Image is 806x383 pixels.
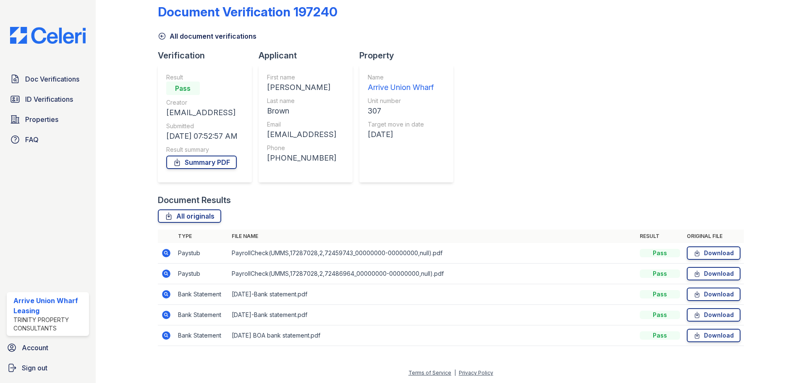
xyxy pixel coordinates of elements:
th: Type [175,230,228,243]
a: Name Arrive Union Wharf [368,73,434,93]
a: Account [3,339,92,356]
div: [EMAIL_ADDRESS] [267,129,336,140]
a: Download [687,267,741,280]
a: ID Verifications [7,91,89,108]
a: All originals [158,209,221,223]
div: Applicant [259,50,359,61]
div: Property [359,50,460,61]
a: Sign out [3,359,92,376]
td: [DATE] BOA bank statement.pdf [228,325,636,346]
td: Bank Statement [175,305,228,325]
div: Email [267,120,336,129]
div: Verification [158,50,259,61]
div: Pass [640,331,680,340]
div: Arrive Union Wharf Leasing [13,296,86,316]
td: PayrollCheck(UMMS,17287028,2,72459743_00000000-00000000,null).pdf [228,243,636,264]
div: Last name [267,97,336,105]
div: [PERSON_NAME] [267,82,336,93]
img: CE_Logo_Blue-a8612792a0a2168367f1c8372b55b34899dd931a85d93a1a3d3e32e68fde9ad4.png [3,27,92,44]
div: [PHONE_NUMBER] [267,152,336,164]
div: Pass [640,290,680,298]
div: [EMAIL_ADDRESS] [166,107,238,119]
div: Document Results [158,194,231,206]
div: Pass [640,249,680,257]
div: Result summary [166,145,238,154]
div: Result [166,73,238,82]
div: Target move in date [368,120,434,129]
th: File name [228,230,636,243]
div: Arrive Union Wharf [368,82,434,93]
div: Unit number [368,97,434,105]
td: Bank Statement [175,325,228,346]
td: [DATE]-Bank statement.pdf [228,305,636,325]
div: Name [368,73,434,82]
a: All document verifications [158,31,256,41]
div: Trinity Property Consultants [13,316,86,333]
a: Doc Verifications [7,71,89,87]
th: Original file [683,230,744,243]
div: [DATE] [368,129,434,140]
a: Download [687,308,741,322]
div: Document Verification 197240 [158,4,338,19]
div: Pass [640,269,680,278]
a: Download [687,288,741,301]
td: [DATE]-Bank statement.pdf [228,284,636,305]
td: PayrollCheck(UMMS,17287028,2,72486964_00000000-00000000,null).pdf [228,264,636,284]
a: Properties [7,111,89,128]
a: Summary PDF [166,156,237,169]
span: Account [22,343,48,353]
div: Submitted [166,122,238,130]
div: Pass [640,311,680,319]
div: Brown [267,105,336,117]
a: Download [687,246,741,260]
div: Phone [267,144,336,152]
div: Creator [166,98,238,107]
span: Sign out [22,363,47,373]
a: Privacy Policy [459,370,493,376]
div: | [454,370,456,376]
div: 307 [368,105,434,117]
td: Paystub [175,264,228,284]
div: [DATE] 07:52:57 AM [166,130,238,142]
td: Paystub [175,243,228,264]
span: Doc Verifications [25,74,79,84]
span: FAQ [25,135,39,145]
a: FAQ [7,131,89,148]
td: Bank Statement [175,284,228,305]
a: Download [687,329,741,342]
span: Properties [25,114,58,124]
a: Terms of Service [408,370,451,376]
div: Pass [166,82,200,95]
span: ID Verifications [25,94,73,104]
div: First name [267,73,336,82]
th: Result [636,230,683,243]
